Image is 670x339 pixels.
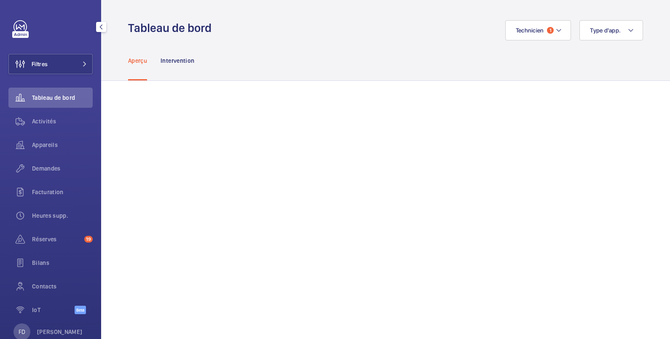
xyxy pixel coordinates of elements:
[37,328,83,336] p: [PERSON_NAME]
[590,27,621,34] span: Type d'app.
[8,54,93,74] button: Filtres
[32,93,93,102] span: Tableau de bord
[32,235,81,243] span: Réserves
[505,20,571,40] button: Technicien1
[128,20,217,36] h1: Tableau de bord
[547,27,554,34] span: 1
[579,20,643,40] button: Type d'app.
[161,56,194,65] p: Intervention
[32,211,93,220] span: Heures supp.
[84,236,93,243] span: 19
[75,306,86,314] span: Beta
[32,117,93,125] span: Activités
[32,259,93,267] span: Bilans
[32,282,93,291] span: Contacts
[19,328,25,336] p: FD
[32,60,48,68] span: Filtres
[32,141,93,149] span: Appareils
[516,27,544,34] span: Technicien
[128,56,147,65] p: Aperçu
[32,306,75,314] span: IoT
[32,188,93,196] span: Facturation
[32,164,93,173] span: Demandes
